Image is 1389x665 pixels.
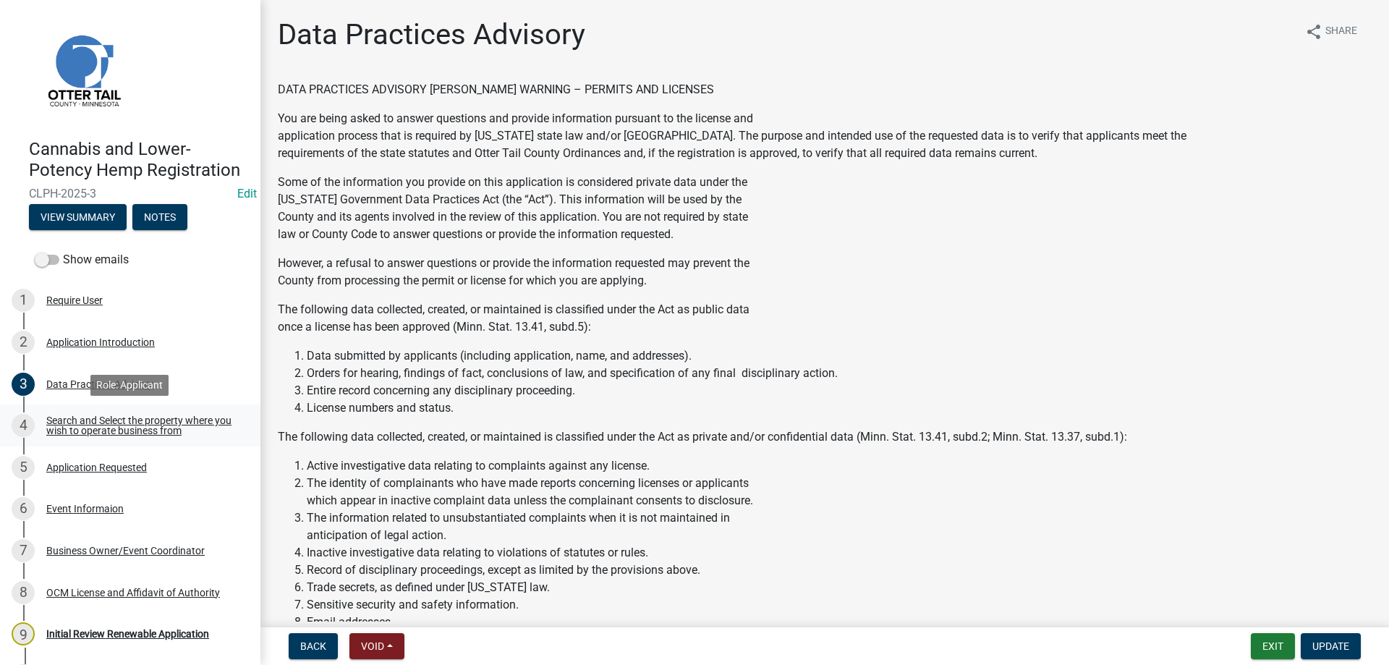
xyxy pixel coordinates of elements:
[307,509,1372,544] li: The information related to unsubstantiated complaints when it is not maintained in anticipation o...
[1325,23,1357,41] span: Share
[349,633,404,659] button: Void
[12,289,35,312] div: 1
[46,504,124,514] div: Event Informaion
[46,462,147,473] div: Application Requested
[12,414,35,437] div: 4
[1305,23,1322,41] i: share
[307,399,1372,417] li: License numbers and status.
[90,375,169,396] div: Role: Applicant
[1312,640,1349,652] span: Update
[12,497,35,520] div: 6
[46,546,205,556] div: Business Owner/Event Coordinator
[29,15,137,124] img: Otter Tail County, Minnesota
[300,640,326,652] span: Back
[46,588,220,598] div: OCM License and Affidavit of Authority
[289,633,338,659] button: Back
[307,579,1372,596] li: Trade secrets, as defined under [US_STATE] law.
[12,373,35,396] div: 3
[237,187,257,200] a: Edit
[307,544,1372,562] li: Inactive investigative data relating to violations of statutes or rules.
[278,301,1372,336] p: The following data collected, created, or maintained is classified under the Act as public data o...
[12,622,35,645] div: 9
[278,110,1372,162] p: You are being asked to answer questions and provide information pursuant to the license and appli...
[361,640,384,652] span: Void
[46,629,209,639] div: Initial Review Renewable Application
[1301,633,1361,659] button: Update
[307,475,1372,509] li: The identity of complainants who have made reports concerning licenses or applicants which appear...
[307,596,1372,614] li: Sensitive security and safety information.
[12,331,35,354] div: 2
[29,139,249,181] h4: Cannabis and Lower-Potency Hemp Registration
[29,212,127,224] wm-modal-confirm: Summary
[278,81,1372,98] p: DATA PRACTICES ADVISORY [PERSON_NAME] WARNING – PERMITS AND LICENSES
[278,174,1372,243] p: Some of the information you provide on this application is considered private data under the [US_...
[12,539,35,562] div: 7
[12,456,35,479] div: 5
[1251,633,1295,659] button: Exit
[46,337,155,347] div: Application Introduction
[278,255,1372,289] p: However, a refusal to answer questions or provide the information requested may prevent the Count...
[307,614,1372,631] li: Email addresses.
[132,204,187,230] button: Notes
[307,562,1372,579] li: Record of disciplinary proceedings, except as limited by the provisions above.
[35,251,129,268] label: Show emails
[1294,17,1369,46] button: shareShare
[307,382,1372,399] li: Entire record concerning any disciplinary proceeding.
[278,17,585,52] h1: Data Practices Advisory
[307,347,1372,365] li: Data submitted by applicants (including application, name, and addresses).
[237,187,257,200] wm-modal-confirm: Edit Application Number
[12,581,35,604] div: 8
[46,379,153,389] div: Data Practices Advisory
[29,187,231,200] span: CLPH-2025-3
[307,457,1372,475] li: Active investigative data relating to complaints against any license.
[307,365,1372,382] li: Orders for hearing, findings of fact, conclusions of law, and specification of any final discipli...
[46,415,237,436] div: Search and Select the property where you wish to operate business from
[132,212,187,224] wm-modal-confirm: Notes
[29,204,127,230] button: View Summary
[278,428,1372,446] p: The following data collected, created, or maintained is classified under the Act as private and/o...
[46,295,103,305] div: Require User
